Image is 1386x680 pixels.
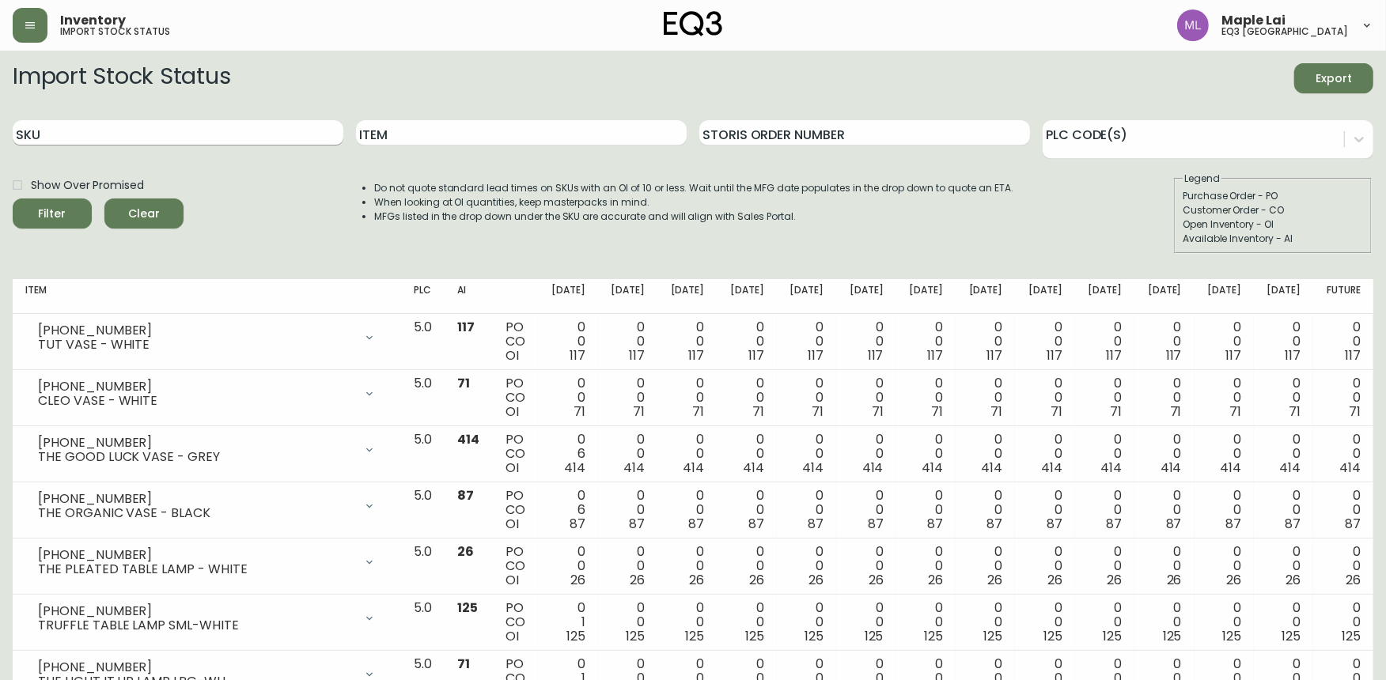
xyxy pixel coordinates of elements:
h5: import stock status [60,27,170,36]
div: 0 0 [849,433,883,475]
div: 0 0 [1207,489,1241,531]
span: 125 [1043,627,1062,645]
div: 0 0 [1088,545,1122,587]
span: 414 [684,459,705,477]
div: TRUFFLE TABLE LAMP SML-WHITE [38,618,354,633]
div: 0 0 [1267,376,1301,419]
div: 0 0 [729,376,763,419]
span: 117 [748,346,764,365]
span: 414 [623,459,645,477]
div: 0 0 [1326,545,1361,587]
div: [PHONE_NUMBER]THE PLEATED TABLE LAMP - WHITE [25,545,388,580]
div: 0 0 [790,489,824,531]
div: 0 0 [968,545,1002,587]
div: 0 0 [968,376,1002,419]
div: [PHONE_NUMBER] [38,380,354,394]
div: 0 0 [611,489,645,531]
div: THE GOOD LUCK VASE - GREY [38,450,354,464]
div: 0 0 [790,601,824,644]
span: 414 [1100,459,1122,477]
span: 117 [1345,346,1361,365]
span: 71 [457,374,470,392]
div: 0 0 [551,376,585,419]
div: 0 0 [551,545,585,587]
span: 87 [927,515,943,533]
div: CLEO VASE - WHITE [38,394,354,408]
div: PO CO [506,376,525,419]
td: 5.0 [401,370,445,426]
div: 0 0 [1088,601,1122,644]
span: 125 [924,627,943,645]
div: Filter [39,204,66,224]
td: 5.0 [401,482,445,538]
span: 87 [748,515,764,533]
span: 125 [984,627,1003,645]
span: 71 [1229,402,1241,421]
div: 0 0 [1088,376,1122,419]
span: 125 [805,627,824,645]
div: 0 0 [1028,489,1062,531]
div: 0 0 [790,433,824,475]
div: [PHONE_NUMBER]CLEO VASE - WHITE [25,376,388,411]
h2: Import Stock Status [13,63,230,93]
span: 414 [1280,459,1301,477]
span: 71 [457,655,470,673]
span: 117 [1166,346,1182,365]
div: 0 0 [729,545,763,587]
span: 117 [457,318,475,336]
div: 0 0 [611,433,645,475]
th: AI [445,279,492,314]
span: 71 [812,402,824,421]
div: 0 0 [1088,433,1122,475]
span: 87 [1166,515,1182,533]
div: 0 0 [1267,320,1301,363]
div: [PHONE_NUMBER]TRUFFLE TABLE LAMP SML-WHITE [25,601,388,636]
div: 0 0 [1326,489,1361,531]
div: [PHONE_NUMBER]THE ORGANIC VASE - BLACK [25,489,388,523]
div: 0 0 [1147,601,1181,644]
div: 0 0 [968,320,1002,363]
div: PO CO [506,320,525,363]
th: [DATE] [1015,279,1074,314]
span: 26 [808,571,824,589]
div: 0 0 [1207,545,1241,587]
span: 117 [629,346,645,365]
div: Purchase Order - PO [1183,189,1363,203]
span: 87 [1047,515,1062,533]
span: 26 [749,571,764,589]
th: [DATE] [1254,279,1313,314]
div: 0 0 [729,489,763,531]
div: 0 0 [968,433,1002,475]
div: THE ORGANIC VASE - BLACK [38,506,354,520]
div: 0 0 [1326,320,1361,363]
li: When looking at OI quantities, keep masterpacks in mind. [374,195,1013,210]
span: 71 [752,402,764,421]
span: 87 [868,515,884,533]
div: 0 0 [909,320,943,363]
div: 0 0 [670,433,704,475]
span: 117 [1225,346,1241,365]
span: 414 [1220,459,1241,477]
span: 26 [928,571,943,589]
span: 26 [1346,571,1361,589]
div: 0 0 [729,320,763,363]
th: Future [1313,279,1373,314]
div: Customer Order - CO [1183,203,1363,217]
div: 0 0 [849,489,883,531]
div: 0 0 [1147,545,1181,587]
span: OI [506,571,519,589]
div: [PHONE_NUMBER] [38,492,354,506]
div: 0 0 [849,320,883,363]
th: PLC [401,279,445,314]
div: [PHONE_NUMBER] [38,436,354,450]
span: 117 [868,346,884,365]
img: 61e28cffcf8cc9f4e300d877dd684943 [1177,9,1209,41]
span: 125 [1222,627,1241,645]
div: [PHONE_NUMBER] [38,548,354,562]
span: 125 [1163,627,1182,645]
span: 26 [457,542,474,561]
th: Item [13,279,401,314]
span: 87 [457,486,474,504]
th: [DATE] [1075,279,1134,314]
div: 0 0 [968,489,1002,531]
